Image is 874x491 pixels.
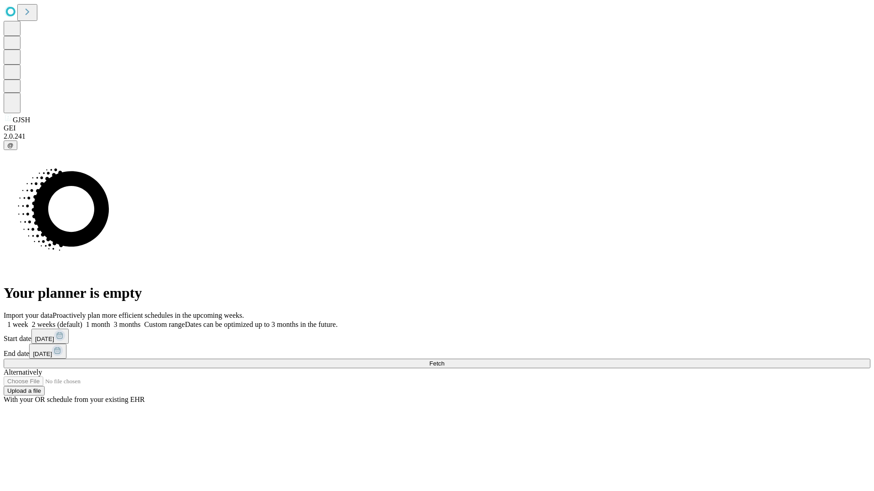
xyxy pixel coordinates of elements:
span: With your OR schedule from your existing EHR [4,396,145,403]
div: Start date [4,329,870,344]
span: Custom range [144,321,185,328]
button: [DATE] [29,344,66,359]
span: @ [7,142,14,149]
span: [DATE] [33,351,52,357]
span: 1 week [7,321,28,328]
span: Import your data [4,311,53,319]
span: Dates can be optimized up to 3 months in the future. [185,321,337,328]
span: 1 month [86,321,110,328]
button: [DATE] [31,329,69,344]
span: Alternatively [4,368,42,376]
h1: Your planner is empty [4,285,870,301]
button: Upload a file [4,386,45,396]
button: @ [4,140,17,150]
div: GEI [4,124,870,132]
span: Fetch [429,360,444,367]
span: 2 weeks (default) [32,321,82,328]
span: 3 months [114,321,141,328]
div: 2.0.241 [4,132,870,140]
span: GJSH [13,116,30,124]
span: [DATE] [35,336,54,342]
button: Fetch [4,359,870,368]
span: Proactively plan more efficient schedules in the upcoming weeks. [53,311,244,319]
div: End date [4,344,870,359]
